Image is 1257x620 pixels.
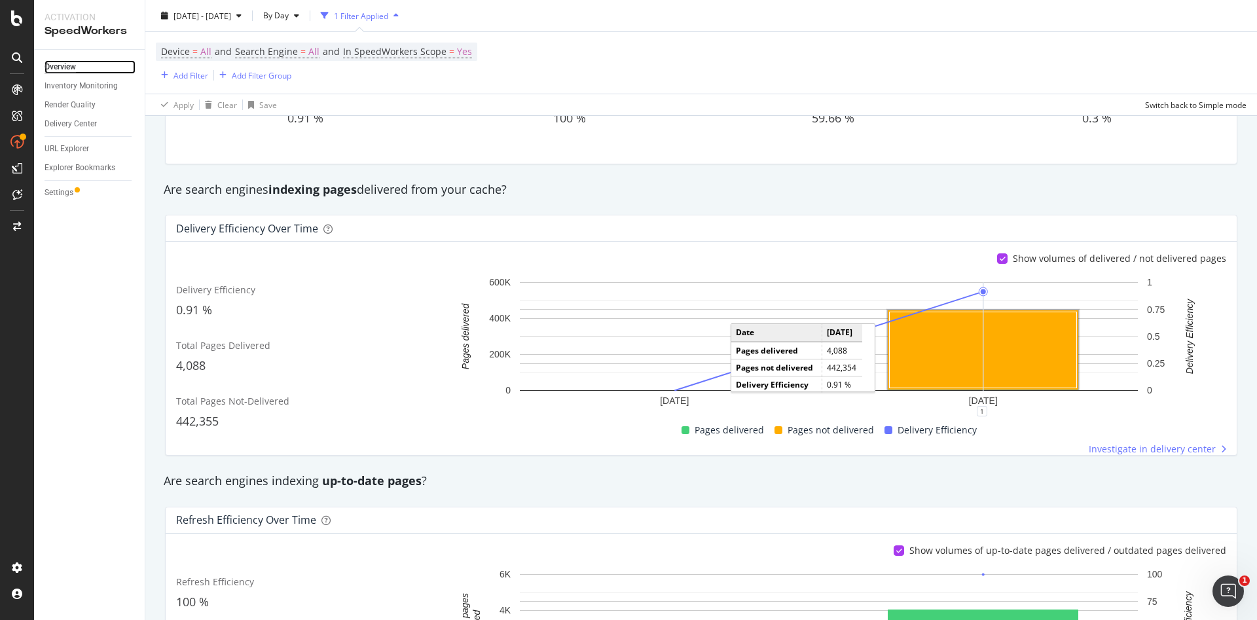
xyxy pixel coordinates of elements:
span: 1 [1239,575,1250,586]
span: By Day [258,10,289,21]
text: 0.5 [1147,331,1160,342]
text: 4K [500,605,511,615]
div: Overview [45,60,76,74]
span: All [308,43,319,61]
button: Add Filter [156,67,208,83]
span: 442,355 [176,413,219,429]
text: Delivery Efficiency [1184,299,1195,374]
div: Add Filter [173,69,208,81]
span: = [449,45,454,58]
div: Add Filter Group [232,69,291,81]
span: Investigate in delivery center [1089,443,1216,456]
div: SpeedWorkers [45,24,134,39]
span: = [301,45,306,58]
a: Inventory Monitoring [45,79,136,93]
span: Pages delivered [695,422,764,438]
div: Show volumes of up-to-date pages delivered / outdated pages delivered [909,544,1226,557]
div: Inventory Monitoring [45,79,118,93]
svg: A chart. [443,276,1215,411]
span: Refresh Efficiency [176,575,254,588]
div: Save [259,99,277,110]
span: [DATE] - [DATE] [173,10,231,21]
button: Switch back to Simple mode [1140,94,1247,115]
button: Add Filter Group [214,67,291,83]
span: In SpeedWorkers Scope [343,45,446,58]
text: 0 [505,386,511,396]
span: 59.66 % [812,110,854,126]
a: Explorer Bookmarks [45,161,136,175]
span: Total Pages Not-Delivered [176,395,289,407]
span: Pages not delivered [788,422,874,438]
span: Device [161,45,190,58]
text: 6K [500,569,511,579]
div: Show volumes of delivered / not delivered pages [1013,252,1226,265]
a: Settings [45,186,136,200]
div: Activation [45,10,134,24]
div: Are search engines delivered from your cache? [157,181,1245,198]
span: Delivery Efficiency [176,283,255,296]
text: 0.25 [1147,358,1165,369]
strong: up-to-date pages [322,473,422,488]
text: [DATE] [660,396,689,407]
a: URL Explorer [45,142,136,156]
button: Save [243,94,277,115]
span: 0.91 % [287,110,323,126]
div: Switch back to Simple mode [1145,99,1247,110]
button: [DATE] - [DATE] [156,5,247,26]
div: Delivery Center [45,117,97,131]
text: 0 [1147,386,1152,396]
a: Overview [45,60,136,74]
div: Apply [173,99,194,110]
button: By Day [258,5,304,26]
a: Investigate in delivery center [1089,443,1226,456]
span: 0.91 % [176,302,212,318]
div: Refresh Efficiency over time [176,513,316,526]
div: Explorer Bookmarks [45,161,115,175]
span: and [215,45,232,58]
text: 75 [1147,596,1157,607]
text: Pages delivered [460,303,471,370]
text: 400K [489,314,511,324]
strong: indexing pages [268,181,357,197]
text: 0.75 [1147,304,1165,315]
div: 1 [977,406,987,416]
span: Yes [457,43,472,61]
div: 1 Filter Applied [334,10,388,21]
span: = [192,45,198,58]
span: 4,088 [176,357,206,373]
span: All [200,43,211,61]
span: and [323,45,340,58]
div: Render Quality [45,98,96,112]
span: 100 % [553,110,586,126]
a: Delivery Center [45,117,136,131]
a: Render Quality [45,98,136,112]
div: Clear [217,99,237,110]
button: Clear [200,94,237,115]
text: 600K [489,278,511,288]
text: 100 [1147,569,1163,579]
span: Search Engine [235,45,298,58]
text: 200K [489,350,511,360]
div: Are search engines indexing ? [157,473,1245,490]
span: 0.3 % [1082,110,1112,126]
div: URL Explorer [45,142,89,156]
span: Total Pages Delivered [176,339,270,352]
div: Delivery Efficiency over time [176,222,318,235]
button: 1 Filter Applied [316,5,404,26]
text: 1 [1147,278,1152,288]
text: [DATE] [969,396,998,407]
span: 100 % [176,594,209,610]
div: Settings [45,186,73,200]
span: Delivery Efficiency [898,422,977,438]
iframe: Intercom live chat [1212,575,1244,607]
button: Apply [156,94,194,115]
